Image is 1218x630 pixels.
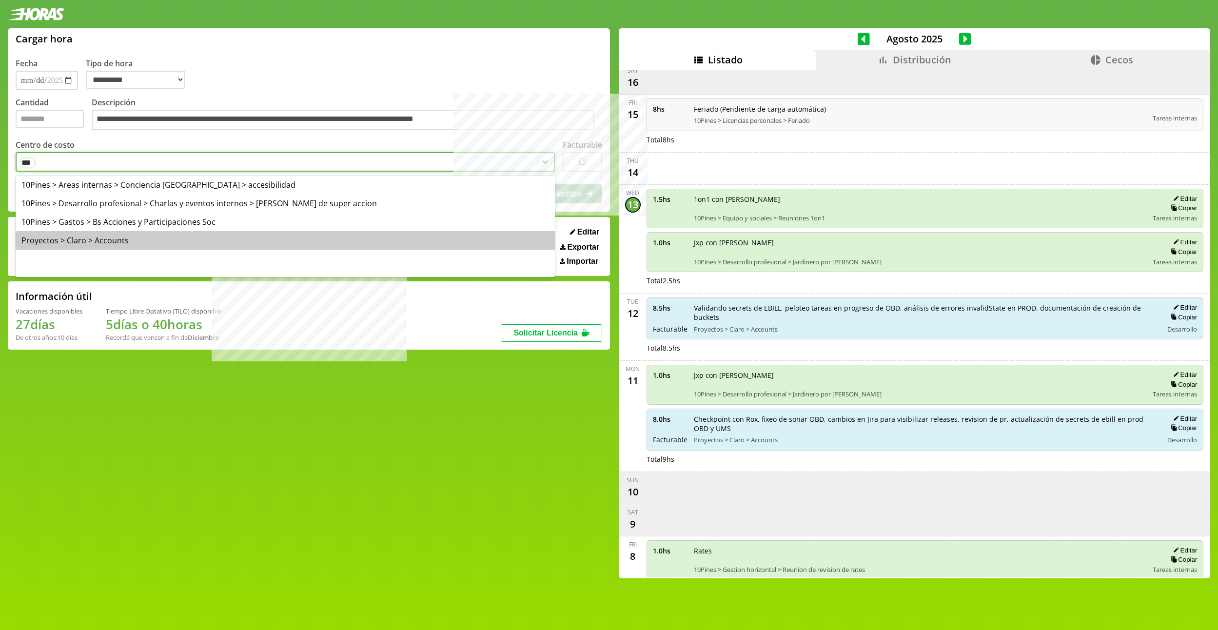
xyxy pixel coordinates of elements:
[16,290,92,303] h2: Información útil
[694,303,1157,322] span: Validando secrets de EBILL, peloteo tareas en progreso de OBD, análisis de errores invalidState e...
[567,257,598,266] span: Importar
[16,333,82,342] div: De otros años: 10 días
[653,414,687,424] span: 8.0 hs
[653,303,687,313] span: 8.5 hs
[694,257,1146,266] span: 10Pines > Desarrollo profesional > Jardinero por [PERSON_NAME]
[694,195,1146,204] span: 1on1 con [PERSON_NAME]
[625,165,641,180] div: 14
[1105,53,1133,66] span: Cecos
[16,194,555,213] div: 10Pines > Desarrollo profesional > Charlas y eventos internos > [PERSON_NAME] de super accion
[16,307,82,315] div: Vacaciones disponibles
[694,414,1157,433] span: Checkpoint con Rox, fixeo de sonar OBD, cambios en Jira para visibilizar releases, revision de pr...
[106,315,221,333] h1: 5 días o 40 horas
[653,435,687,444] span: Facturable
[625,484,641,500] div: 10
[694,390,1146,398] span: 10Pines > Desarrollo profesional > Jardinero por [PERSON_NAME]
[625,516,641,532] div: 9
[106,307,221,315] div: Tiempo Libre Optativo (TiLO) disponible
[627,157,639,165] div: Thu
[619,70,1210,577] div: scrollable content
[1153,257,1197,266] span: Tareas internas
[628,66,638,75] div: Sat
[1170,195,1197,203] button: Editar
[16,110,84,128] input: Cantidad
[1170,414,1197,423] button: Editar
[653,195,687,204] span: 1.5 hs
[16,231,555,250] div: Proyectos > Claro > Accounts
[1167,435,1197,444] span: Desarrollo
[1168,313,1197,321] button: Copiar
[870,32,959,45] span: Agosto 2025
[625,549,641,564] div: 8
[625,306,641,321] div: 12
[629,540,637,549] div: Fri
[653,324,687,334] span: Facturable
[627,476,639,484] div: Sun
[647,276,1204,285] div: Total 2.5 hs
[16,32,73,45] h1: Cargar hora
[1170,238,1197,246] button: Editar
[653,371,687,380] span: 1.0 hs
[647,135,1204,144] div: Total 8 hs
[694,238,1146,247] span: Jxp con [PERSON_NAME]
[557,242,602,252] button: Exportar
[1168,248,1197,256] button: Copiar
[106,333,221,342] div: Recordá que vencen a fin de
[893,53,951,66] span: Distribución
[86,58,193,90] label: Tipo de hora
[694,104,1146,114] span: Feriado (Pendiente de carga automática)
[694,546,1146,555] span: Rates
[628,508,638,516] div: Sat
[625,107,641,122] div: 15
[1170,371,1197,379] button: Editar
[16,213,555,231] div: 10Pines > Gastos > Bs Acciones y Participaciones Soc
[1168,424,1197,432] button: Copiar
[694,435,1157,444] span: Proyectos > Claro > Accounts
[1170,546,1197,554] button: Editar
[1168,380,1197,389] button: Copiar
[16,315,82,333] h1: 27 días
[92,97,602,133] label: Descripción
[694,214,1146,222] span: 10Pines > Equipo y sociales > Reuniones 1on1
[1167,325,1197,334] span: Desarrollo
[708,53,743,66] span: Listado
[16,176,555,194] div: 10Pines > Areas internas > Conciencia [GEOGRAPHIC_DATA] > accesibilidad
[1153,565,1197,574] span: Tareas internas
[1168,204,1197,212] button: Copiar
[625,75,641,90] div: 16
[1153,390,1197,398] span: Tareas internas
[563,139,602,150] label: Facturable
[188,333,219,342] b: Diciembre
[629,98,637,107] div: Fri
[694,371,1146,380] span: Jxp con [PERSON_NAME]
[694,565,1146,574] span: 10Pines > Gestion horizontal > Reunion de revision de rates
[647,343,1204,353] div: Total 8.5 hs
[92,110,594,130] textarea: Descripción
[647,454,1204,464] div: Total 9 hs
[625,373,641,389] div: 11
[1153,214,1197,222] span: Tareas internas
[626,365,640,373] div: Mon
[1168,555,1197,564] button: Copiar
[653,238,687,247] span: 1.0 hs
[694,325,1157,334] span: Proyectos > Claro > Accounts
[1170,303,1197,312] button: Editar
[513,329,578,337] span: Solicitar Licencia
[694,116,1146,125] span: 10Pines > Licencias personales > Feriado
[16,97,92,133] label: Cantidad
[1153,114,1197,122] span: Tareas internas
[625,197,641,213] div: 13
[501,324,602,342] button: Solicitar Licencia
[16,139,75,150] label: Centro de costo
[653,104,687,114] span: 8 hs
[653,546,687,555] span: 1.0 hs
[8,8,64,20] img: logotipo
[567,243,599,252] span: Exportar
[86,71,185,89] select: Tipo de hora
[567,227,602,237] button: Editar
[16,58,38,69] label: Fecha
[577,228,599,236] span: Editar
[627,297,638,306] div: Tue
[626,189,639,197] div: Wed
